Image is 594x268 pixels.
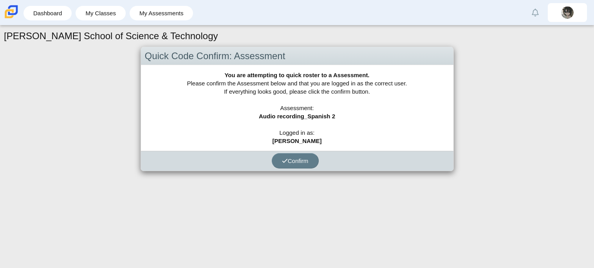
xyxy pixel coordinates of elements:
[561,6,574,19] img: reinaliz.sanchez.SsEwrW
[272,153,319,168] button: Confirm
[4,29,218,43] h1: [PERSON_NAME] School of Science & Technology
[273,138,322,144] b: [PERSON_NAME]
[527,4,544,21] a: Alerts
[3,14,20,21] a: Carmen School of Science & Technology
[259,113,335,120] b: Audio recording_Spanish 2
[141,65,453,151] div: Please confirm the Assessment below and that you are logged in as the correct user. If everything...
[27,6,68,20] a: Dashboard
[224,72,369,78] b: You are attempting to quick roster to a Assessment.
[282,158,309,164] span: Confirm
[134,6,190,20] a: My Assessments
[3,4,20,20] img: Carmen School of Science & Technology
[548,3,587,22] a: reinaliz.sanchez.SsEwrW
[141,47,453,65] div: Quick Code Confirm: Assessment
[79,6,122,20] a: My Classes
